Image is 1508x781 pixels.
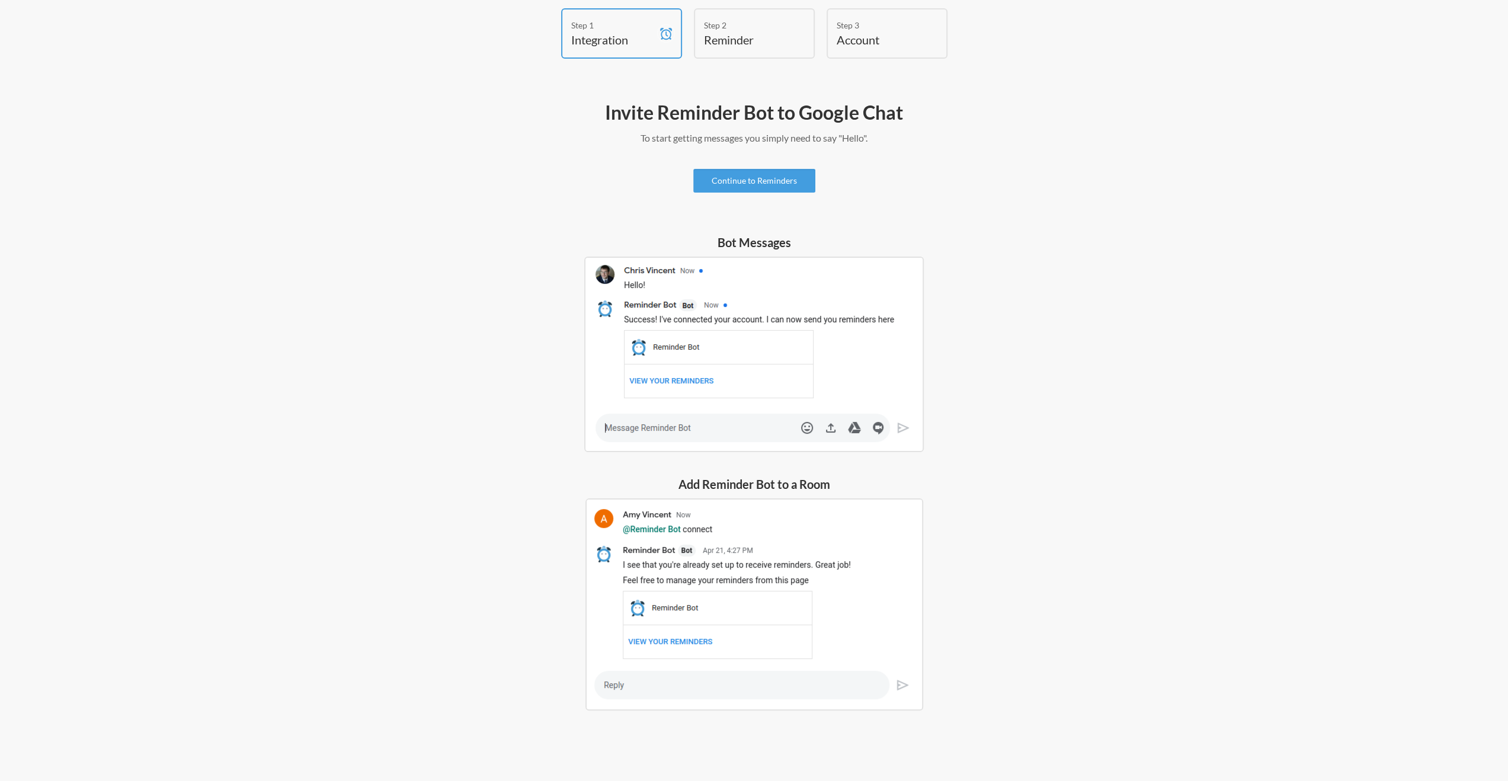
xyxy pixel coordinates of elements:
div: Step 3 [837,19,920,31]
div: Step 1 [571,19,654,31]
p: To start getting messages you simply need to say "Hello". [411,131,1098,145]
a: Continue to Reminders [693,169,815,193]
h4: Account [837,31,920,48]
h5: Add Reminder Bot to a Room [585,476,923,492]
h4: Integration [571,31,654,48]
div: Step 2 [704,19,787,31]
h5: Bot Messages [584,234,924,251]
h4: Reminder [704,31,787,48]
h2: Invite Reminder Bot to Google Chat [411,100,1098,125]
